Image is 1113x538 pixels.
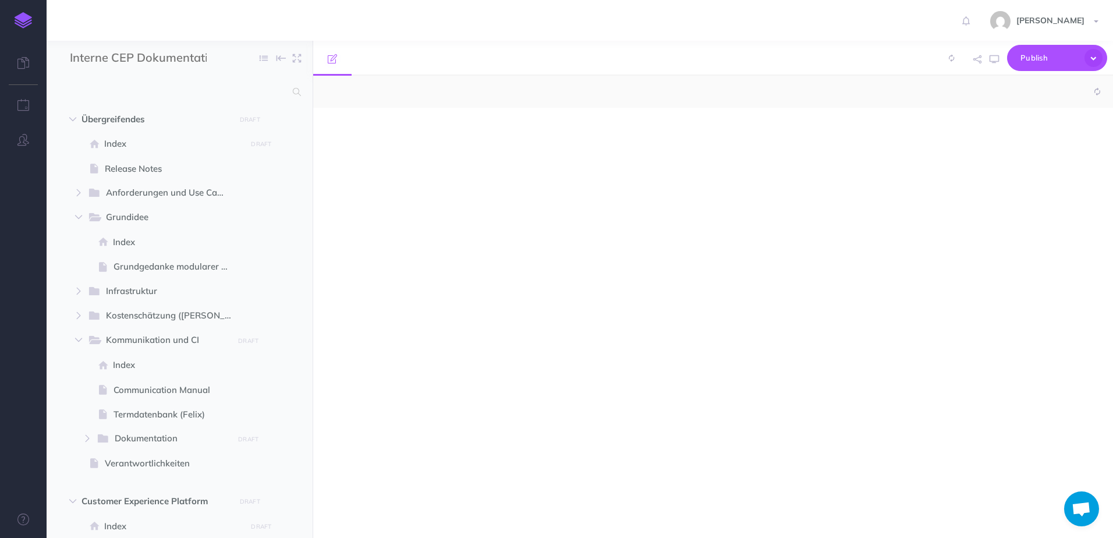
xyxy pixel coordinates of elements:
button: DRAFT [235,113,264,126]
span: Grundidee [106,210,225,225]
span: Übergreifendes [81,112,228,126]
img: logo-mark.svg [15,12,32,29]
span: Kostenschätzung ([PERSON_NAME]) [106,309,244,324]
small: DRAFT [240,116,260,123]
span: [PERSON_NAME] [1011,15,1090,26]
span: Termdatenbank (Felix) [114,408,243,422]
button: DRAFT [234,334,263,348]
span: Kommunikation und CI [106,333,225,348]
img: 51f940c67f87591250c1e74975f8c8f0.jpg [990,11,1011,31]
input: Search [70,82,286,102]
span: Grundgedanke modularer Aufbau [114,260,243,274]
span: Infrastruktur [106,284,225,299]
span: Index [104,137,243,151]
button: Publish [1007,45,1107,71]
button: DRAFT [247,137,276,151]
small: DRAFT [251,523,271,530]
input: Documentation Name [70,49,207,67]
button: DRAFT [247,520,276,533]
small: DRAFT [251,140,271,148]
small: DRAFT [238,436,258,443]
span: Customer Experience Platform [81,494,228,508]
button: DRAFT [235,495,264,508]
span: Index [104,519,243,533]
span: Index [113,235,243,249]
span: Release Notes [105,162,243,176]
span: Publish [1020,49,1079,67]
span: Verantwortlichkeiten [105,456,243,470]
span: Index [113,358,243,372]
a: Open chat [1064,491,1099,526]
button: DRAFT [234,433,263,446]
small: DRAFT [238,337,258,345]
span: Dokumentation [115,431,225,447]
small: DRAFT [240,498,260,505]
span: Anforderungen und Use Cases [106,186,234,201]
span: Communication Manual [114,383,243,397]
